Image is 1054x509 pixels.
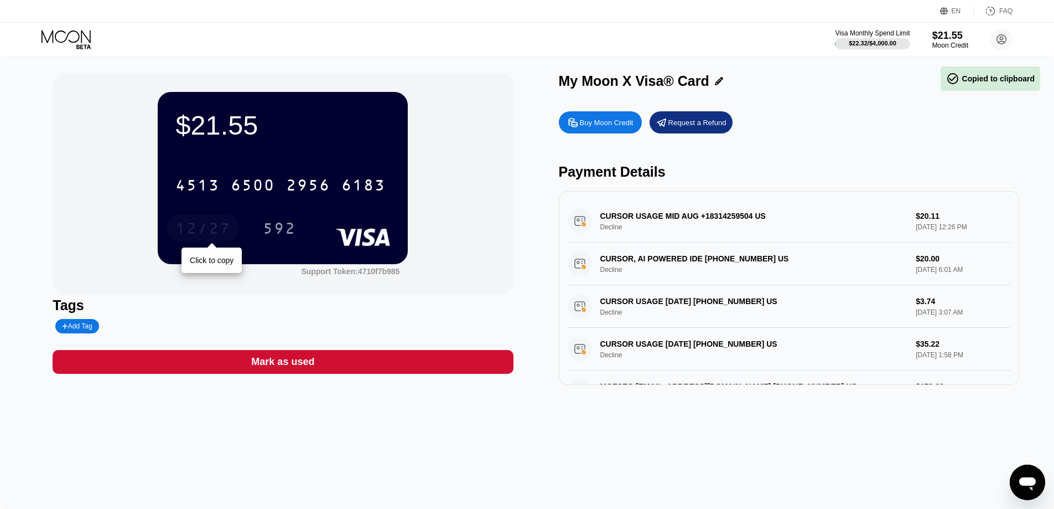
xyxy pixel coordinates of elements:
div: My Moon X Visa® Card [559,73,709,89]
div: Tags [53,297,513,313]
div: Request a Refund [668,118,726,127]
div: $21.55 [932,30,968,42]
div: Visa Monthly Spend Limit [835,29,910,37]
div: 12/27 [175,221,231,239]
div: EN [940,6,974,17]
div: 2956 [286,178,330,196]
div: Request a Refund [650,111,733,133]
div: Payment Details [559,164,1019,180]
div: Add Tag [55,319,98,333]
span:  [946,72,959,85]
div: FAQ [974,6,1013,17]
div: $21.55Moon Credit [932,30,968,49]
div: 4513650029566183 [169,171,392,199]
div: Support Token:4710f7b985 [301,267,399,276]
div: Visa Monthly Spend Limit$22.32/$4,000.00 [835,29,910,49]
div: Mark as used [53,350,513,374]
div: Moon Credit [932,42,968,49]
div: Copied to clipboard [946,72,1035,85]
div: FAQ [999,7,1013,15]
div: 12/27 [167,214,239,242]
div: Buy Moon Credit [559,111,642,133]
div: $21.55 [175,110,390,141]
div: 6500 [231,178,275,196]
div: Mark as used [251,356,314,368]
div: EN [952,7,961,15]
div: 592 [255,214,304,242]
div: 6183 [341,178,386,196]
div: $22.32 / $4,000.00 [849,40,896,47]
div: Add Tag [62,322,92,330]
div: 592 [263,221,296,239]
div: Click to copy [190,256,233,265]
div: Buy Moon Credit [580,118,634,127]
div: Support Token: 4710f7b985 [301,267,399,276]
iframe: Button to launch messaging window [1010,465,1045,500]
div: 4513 [175,178,220,196]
